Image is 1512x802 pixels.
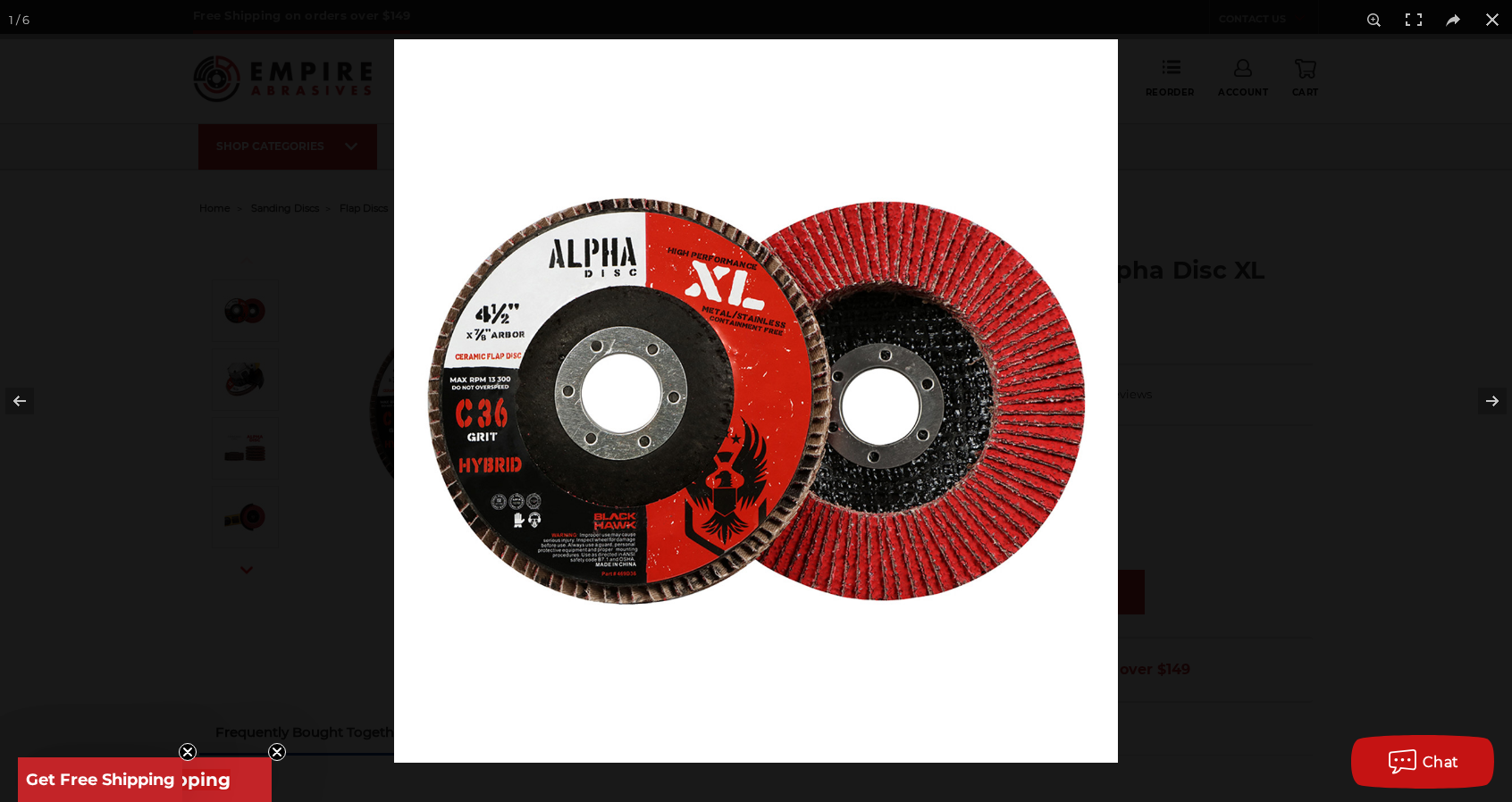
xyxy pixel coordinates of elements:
[1449,356,1512,446] button: Next (arrow right)
[179,743,197,761] button: Close teaser
[18,757,182,802] div: Get Free ShippingClose teaser
[1351,735,1494,789] button: Chat
[394,39,1118,763] img: 4.5_Inch_BHA_Alpha_Disc__04197.1638997224.JPG
[268,743,286,761] button: Close teaser
[18,757,272,802] div: Get Free ShippingClose teaser
[26,770,175,789] span: Get Free Shipping
[1423,754,1459,771] span: Chat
